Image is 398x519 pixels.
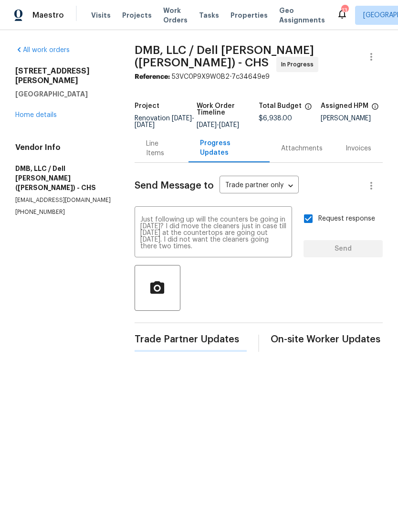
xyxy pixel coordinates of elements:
[197,122,217,128] span: [DATE]
[122,11,152,20] span: Projects
[220,178,299,194] div: Trade partner only
[135,122,155,128] span: [DATE]
[146,139,177,158] div: Line Items
[304,103,312,115] span: The total cost of line items that have been proposed by Opendoor. This sum includes line items th...
[91,11,111,20] span: Visits
[140,216,286,250] textarea: Just following up will the counters be going in [DATE]? I did move the cleaners just in case till...
[135,335,247,344] span: Trade Partner Updates
[135,103,159,109] h5: Project
[281,144,323,153] div: Attachments
[135,181,214,191] span: Send Message to
[135,44,314,68] span: DMB, LLC / Dell [PERSON_NAME] ([PERSON_NAME]) - CHS
[135,72,383,82] div: 53VC0P9X9W0B2-7c34649e9
[230,11,268,20] span: Properties
[197,122,239,128] span: -
[15,66,112,85] h2: [STREET_ADDRESS][PERSON_NAME]
[15,196,112,204] p: [EMAIL_ADDRESS][DOMAIN_NAME]
[200,138,258,158] div: Progress Updates
[219,122,239,128] span: [DATE]
[259,115,292,122] span: $6,938.00
[15,164,112,192] h5: DMB, LLC / Dell [PERSON_NAME] ([PERSON_NAME]) - CHS
[15,89,112,99] h5: [GEOGRAPHIC_DATA]
[135,115,194,128] span: Renovation
[318,214,375,224] span: Request response
[32,11,64,20] span: Maestro
[281,60,317,69] span: In Progress
[271,335,383,344] span: On-site Worker Updates
[346,144,371,153] div: Invoices
[15,143,112,152] h4: Vendor Info
[163,6,188,25] span: Work Orders
[259,103,302,109] h5: Total Budget
[15,47,70,53] a: All work orders
[341,6,348,15] div: 13
[321,115,383,122] div: [PERSON_NAME]
[371,103,379,115] span: The hpm assigned to this work order.
[15,112,57,118] a: Home details
[172,115,192,122] span: [DATE]
[321,103,368,109] h5: Assigned HPM
[199,12,219,19] span: Tasks
[197,103,259,116] h5: Work Order Timeline
[15,208,112,216] p: [PHONE_NUMBER]
[135,115,194,128] span: -
[135,74,170,80] b: Reference:
[279,6,325,25] span: Geo Assignments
